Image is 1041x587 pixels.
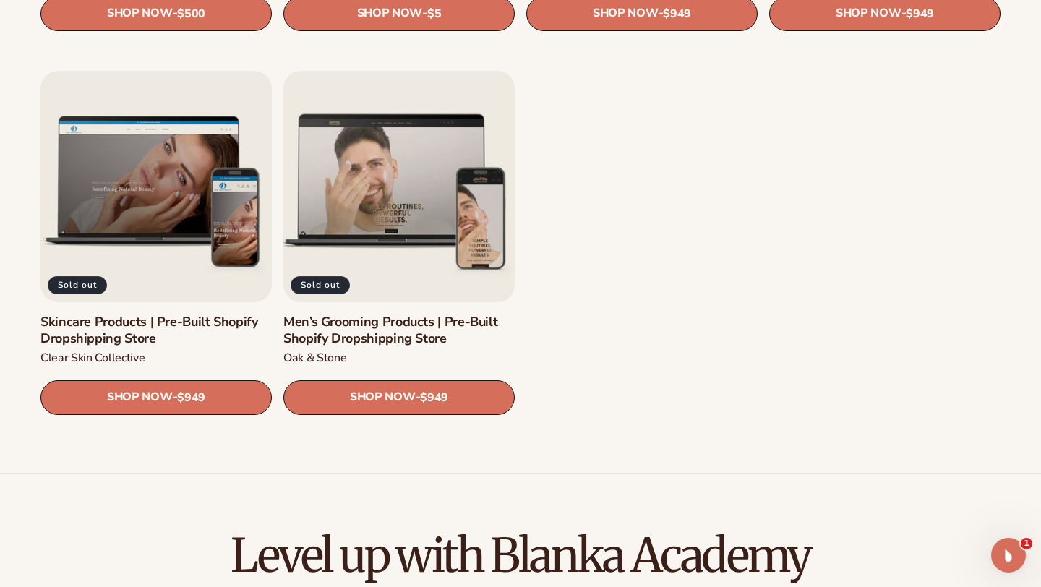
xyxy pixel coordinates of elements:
a: SHOP NOW- $949 [40,380,272,415]
h2: Level up with Blanka Academy [40,531,1001,580]
span: $949 [663,7,691,20]
span: $5 [427,7,441,20]
span: $949 [420,391,448,405]
span: $500 [177,7,205,20]
a: Skincare Products | Pre-Built Shopify Dropshipping Store [40,314,272,348]
a: Men’s Grooming Products | Pre-Built Shopify Dropshipping Store [283,314,515,348]
span: $949 [177,391,205,405]
span: 1 [1021,538,1032,549]
span: SHOP NOW [107,7,172,20]
span: SHOP NOW [107,390,172,404]
span: SHOP NOW [836,7,901,20]
span: SHOP NOW [357,7,422,20]
span: $949 [906,7,934,20]
a: SHOP NOW- $949 [283,380,515,415]
iframe: Intercom live chat [991,538,1026,573]
span: SHOP NOW [350,390,415,404]
span: SHOP NOW [593,7,658,20]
